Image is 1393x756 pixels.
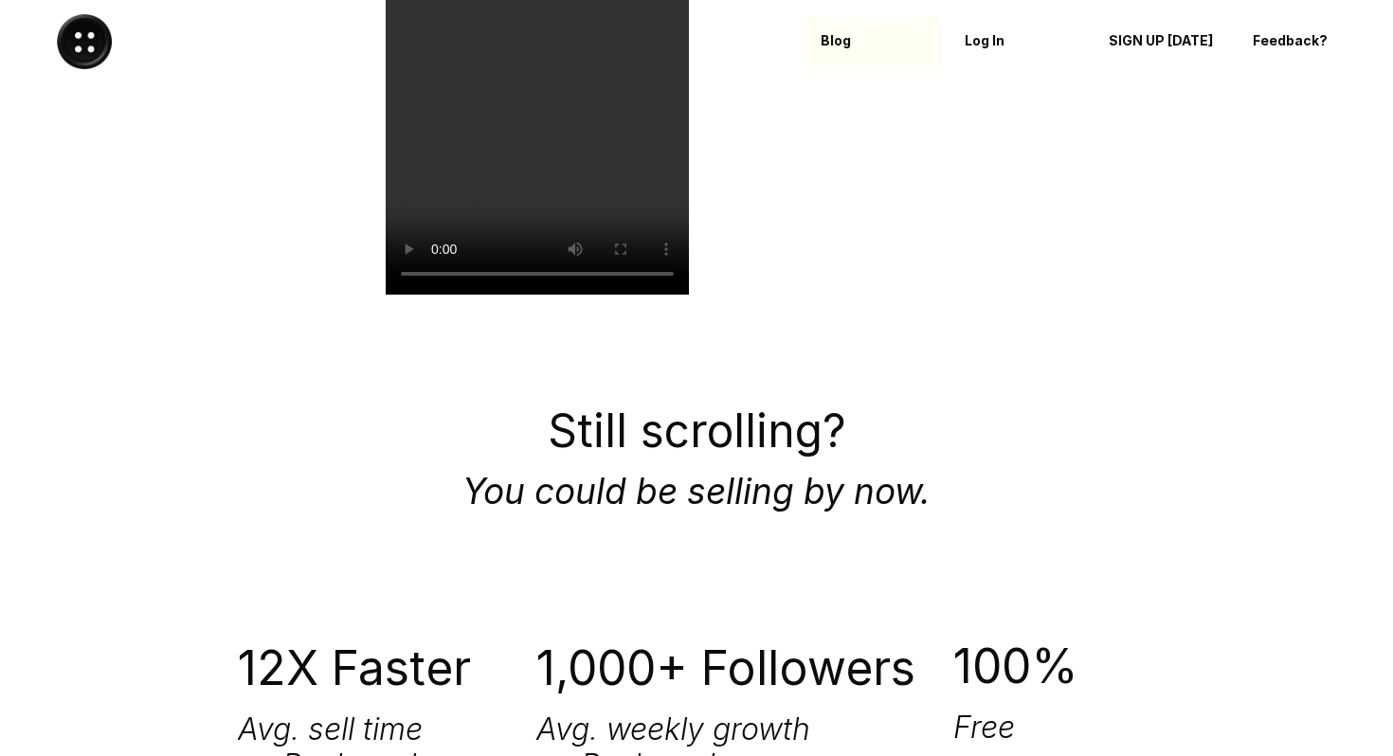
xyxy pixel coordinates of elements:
a: Blog [807,17,942,66]
h3: Free [953,710,1141,746]
h1: 12X Faster [238,639,521,696]
span: Still scrolling? [548,403,846,459]
p: Log In [965,33,1073,49]
h1: 1,000+ Followers [536,639,923,696]
a: Log In [951,17,1086,66]
p: Feedback? [1253,33,1361,49]
p: Blog [821,33,929,49]
h1: You could be selling by now. [223,397,1170,518]
p: SIGN UP [DATE] [1109,33,1217,49]
a: SIGN UP [DATE] [1095,17,1230,66]
h1: 100% [953,638,1141,694]
a: Feedback? [1239,17,1374,66]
